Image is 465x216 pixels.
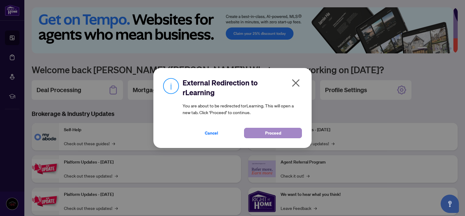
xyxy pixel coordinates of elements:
button: Proceed [244,128,302,138]
button: Cancel [183,128,240,138]
span: Proceed [265,128,281,138]
span: close [291,78,301,88]
button: Open asap [441,195,459,213]
img: Info Icon [163,78,179,94]
div: You are about to be redirected to rLearning . This will open a new tab. Click ‘Proceed’ to continue. [183,78,302,138]
span: Cancel [205,128,218,138]
h2: External Redirection to rLearning [183,78,302,97]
